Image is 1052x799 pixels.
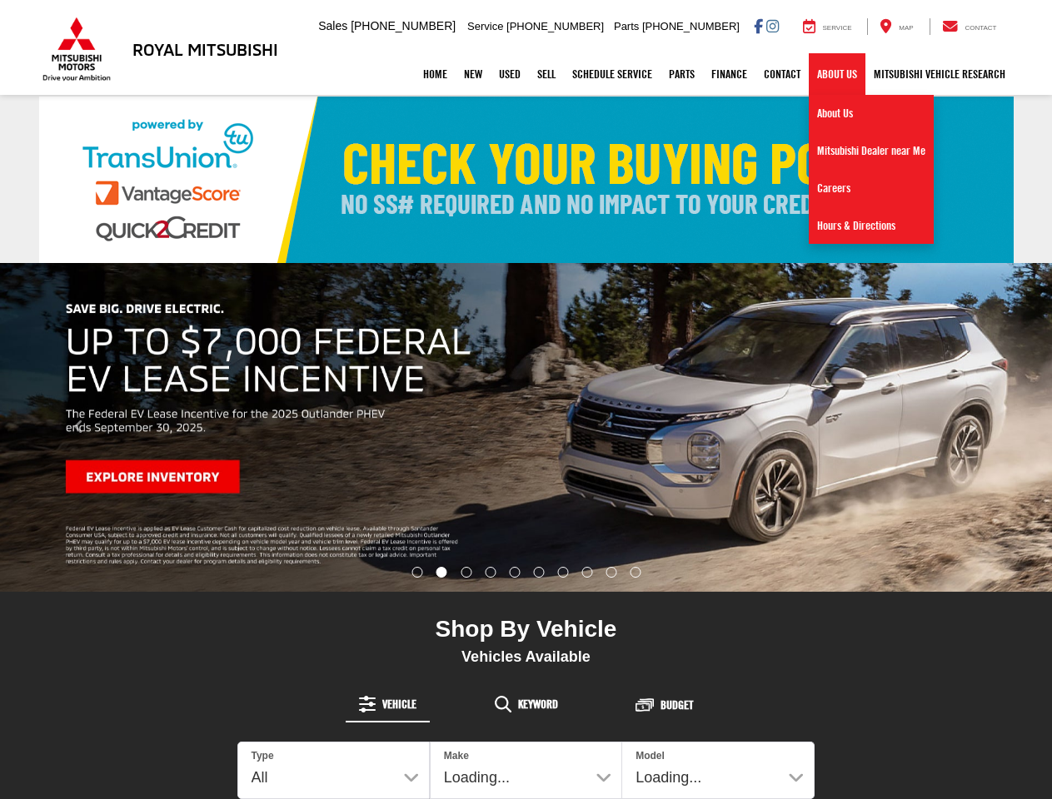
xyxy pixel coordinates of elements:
[39,97,1014,263] img: Check Your Buying Power
[642,20,740,32] span: [PHONE_NUMBER]
[823,24,852,32] span: Service
[237,648,815,666] div: Vehicles Available
[382,698,416,710] span: Vehicle
[965,24,996,32] span: Contact
[351,19,456,32] span: [PHONE_NUMBER]
[467,20,503,32] span: Service
[252,749,274,763] label: Type
[766,19,779,32] a: Instagram: Click to visit our Instagram page
[456,53,491,95] a: New
[899,24,913,32] span: Map
[529,53,564,95] a: Sell
[930,18,1010,35] a: Contact
[318,19,347,32] span: Sales
[755,53,809,95] a: Contact
[661,699,693,711] span: Budget
[636,749,665,763] label: Model
[809,207,934,244] a: Hours & Directions
[809,53,865,95] a: About Us
[132,40,278,58] h3: Royal Mitsubishi
[809,132,934,170] a: Mitsubishi Dealer near Me
[809,170,934,207] a: Careers
[237,615,815,648] div: Shop By Vehicle
[790,18,865,35] a: Service
[518,698,558,710] span: Keyword
[809,95,934,132] a: About Us
[415,53,456,95] a: Home
[39,17,114,82] img: Mitsubishi
[444,749,469,763] label: Make
[895,296,1052,558] button: Click to view next picture.
[564,53,661,95] a: Schedule Service: Opens in a new tab
[614,20,639,32] span: Parts
[865,53,1014,95] a: Mitsubishi Vehicle Research
[661,53,703,95] a: Parts: Opens in a new tab
[867,18,925,35] a: Map
[754,19,763,32] a: Facebook: Click to visit our Facebook page
[506,20,604,32] span: [PHONE_NUMBER]
[703,53,755,95] a: Finance
[491,53,529,95] a: Used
